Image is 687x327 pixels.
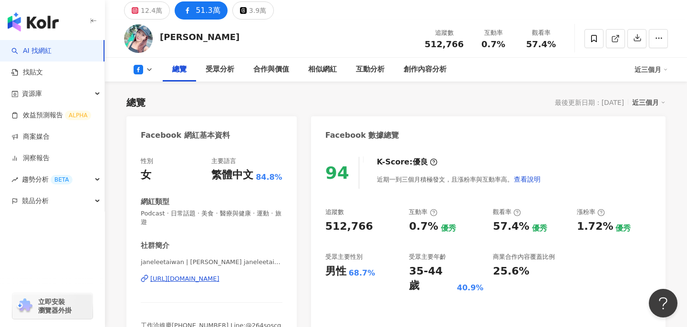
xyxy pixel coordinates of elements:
img: KOL Avatar [124,24,153,53]
div: 51.3萬 [196,4,220,17]
div: 近期一到三個月積極發文，且漲粉率與互動率高。 [377,170,541,189]
span: 趨勢分析 [22,169,73,190]
span: Podcast · 日常話題 · 美食 · 醫療與健康 · 運動 · 旅遊 [141,209,282,226]
div: 網紅類型 [141,197,169,207]
div: 性別 [141,157,153,165]
div: 優良 [413,157,428,167]
a: 找貼文 [11,68,43,77]
div: BETA [51,175,73,184]
div: 商業合作內容覆蓋比例 [493,253,555,261]
a: 商案媒合 [11,132,50,142]
a: chrome extension立即安裝 瀏覽器外掛 [12,293,93,319]
div: 互動率 [409,208,437,216]
img: chrome extension [15,298,34,314]
div: 近三個月 [635,62,668,77]
div: 總覽 [172,64,187,75]
div: 受眾主要性別 [325,253,363,261]
div: 總覽 [126,96,146,109]
div: [URL][DOMAIN_NAME] [150,275,219,283]
span: 立即安裝 瀏覽器外掛 [38,297,72,315]
a: 效益預測報告ALPHA [11,111,91,120]
div: 觀看率 [493,208,521,216]
div: 女 [141,168,151,183]
div: 相似網紅 [308,64,337,75]
div: 主要語言 [211,157,236,165]
div: 優秀 [532,223,547,234]
div: 3.9萬 [249,4,266,17]
div: 漲粉率 [577,208,605,216]
div: 互動分析 [356,64,385,75]
iframe: Help Scout Beacon - Open [649,289,677,317]
div: 男性 [325,264,346,279]
div: 合作與價值 [253,64,289,75]
span: 競品分析 [22,190,49,212]
div: [PERSON_NAME] [160,31,239,43]
div: 12.4萬 [141,4,162,17]
div: 0.7% [409,219,438,234]
div: Facebook 網紅基本資料 [141,130,230,141]
div: 35-44 歲 [409,264,454,294]
div: 57.4% [493,219,529,234]
div: 最後更新日期：[DATE] [555,99,624,106]
span: 512,766 [425,39,464,49]
button: 3.9萬 [232,1,274,20]
div: Facebook 數據總覽 [325,130,399,141]
a: [URL][DOMAIN_NAME] [141,275,282,283]
span: 57.4% [526,40,556,49]
div: 近三個月 [632,96,666,109]
div: 創作內容分析 [404,64,447,75]
span: janeleetaiwan | [PERSON_NAME] janeleetaiwan [141,258,282,266]
div: 優秀 [615,223,631,234]
span: 資源庫 [22,83,42,104]
button: 查看說明 [513,170,541,189]
div: 繁體中文 [211,168,253,183]
span: 查看說明 [514,175,541,183]
div: 25.6% [493,264,529,279]
div: 優秀 [441,223,456,234]
div: 40.9% [457,283,484,293]
div: 追蹤數 [325,208,344,216]
div: 68.7% [349,268,375,278]
div: 社群簡介 [141,241,169,251]
div: K-Score : [377,157,437,167]
div: 512,766 [325,219,373,234]
span: rise [11,176,18,183]
a: searchAI 找網紅 [11,46,52,56]
span: 84.8% [256,172,282,183]
button: 12.4萬 [124,1,170,20]
div: 受眾主要年齡 [409,253,446,261]
a: 洞察報告 [11,153,50,163]
div: 94 [325,163,349,183]
img: logo [8,12,59,31]
div: 1.72% [577,219,613,234]
div: 追蹤數 [425,28,464,38]
div: 觀看率 [523,28,559,38]
span: 0.7% [481,40,505,49]
button: 51.3萬 [175,1,228,20]
div: 受眾分析 [206,64,234,75]
div: 互動率 [475,28,511,38]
